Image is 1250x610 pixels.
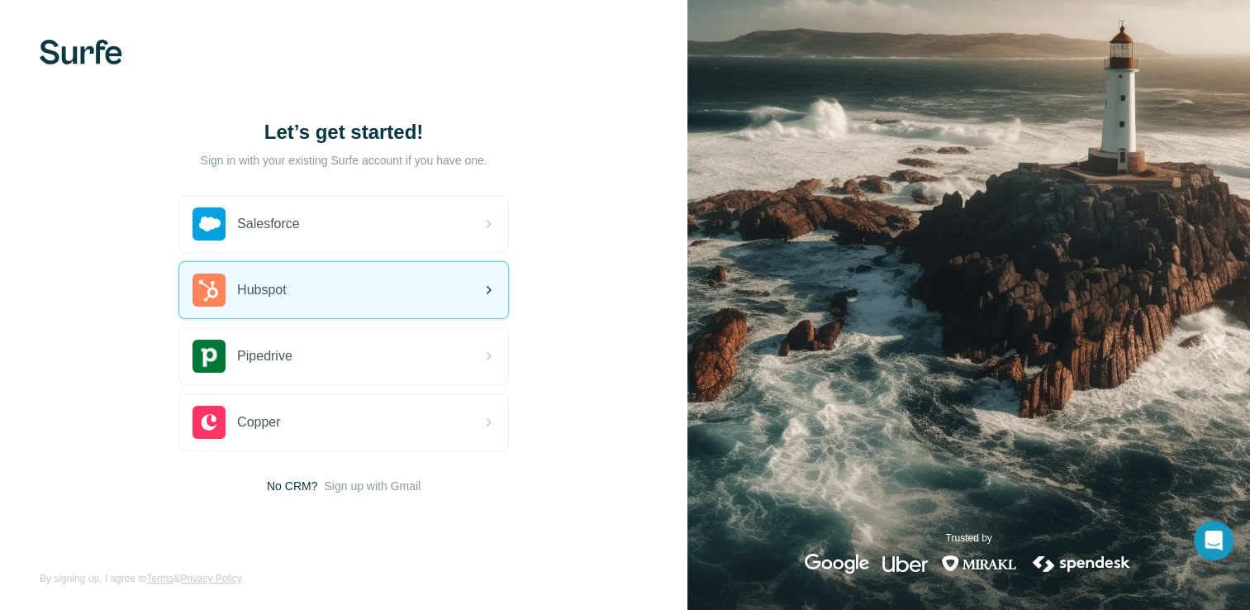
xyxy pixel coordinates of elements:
[1194,521,1233,560] div: Open Intercom Messenger
[201,152,487,169] p: Sign in with your existing Surfe account if you have one.
[192,340,226,373] img: pipedrive's logo
[192,274,226,307] img: hubspot's logo
[1030,554,1133,574] img: spendesk's logo
[237,412,280,432] span: Copper
[178,119,509,145] h1: Let’s get started!
[324,478,421,494] button: Sign up with Gmail
[882,554,928,574] img: uber's logo
[180,573,242,584] a: Privacy Policy
[945,531,991,546] p: Trusted by
[192,207,226,241] img: salesforce's logo
[237,280,287,300] span: Hubspot
[40,40,122,64] img: Surfe's logo
[267,478,317,494] span: No CRM?
[237,214,300,234] span: Salesforce
[941,554,1017,574] img: mirakl's logo
[237,346,292,366] span: Pipedrive
[805,554,869,574] img: google's logo
[192,406,226,439] img: copper's logo
[40,571,242,586] span: By signing up, I agree to &
[146,573,173,584] a: Terms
